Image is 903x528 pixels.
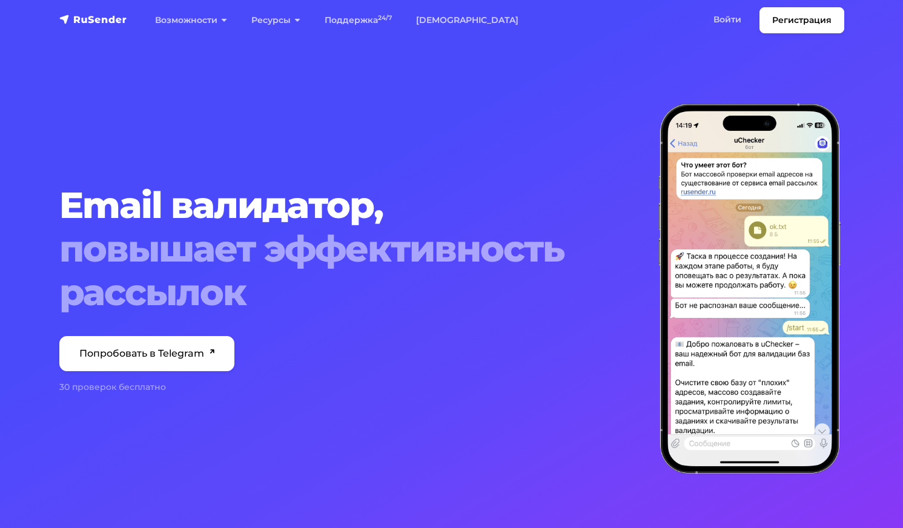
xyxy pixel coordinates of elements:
[701,7,753,32] a: Войти
[759,7,844,33] a: Регистрация
[143,8,239,33] a: Возможности
[239,8,313,33] a: Ресурсы
[404,8,531,33] a: [DEMOGRAPHIC_DATA]
[659,104,841,474] img: hero-right-validator-min.png
[59,336,235,371] a: Попробовать в Telegram
[59,227,644,314] span: повышает эффективность рассылок
[59,183,644,314] h1: Email валидатор,
[313,8,404,33] a: Поддержка24/7
[59,381,644,394] div: 30 проверок бесплатно
[59,13,127,25] img: RuSender
[378,14,392,22] sup: 24/7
